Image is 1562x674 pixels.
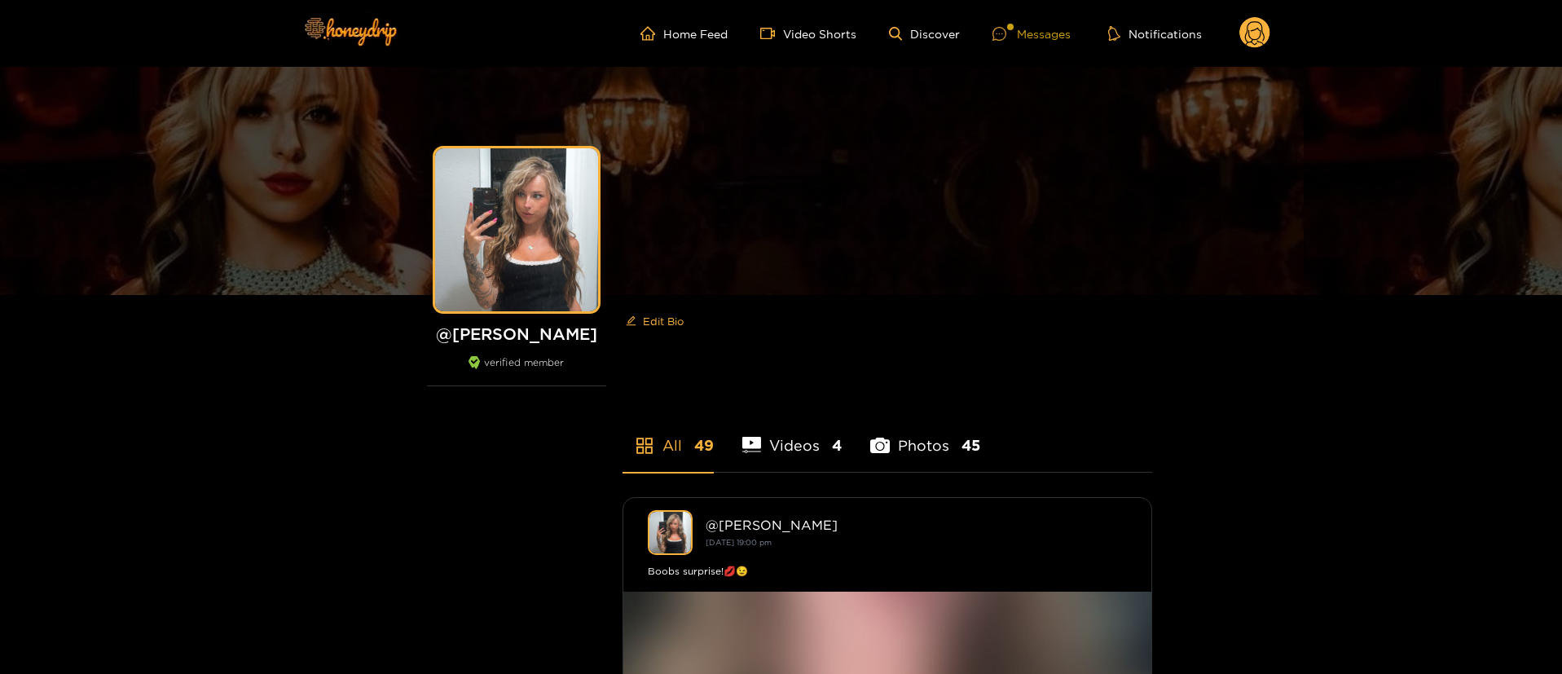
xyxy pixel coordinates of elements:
[648,510,693,555] img: kendra
[640,26,663,41] span: home
[760,26,783,41] span: video-camera
[640,26,728,41] a: Home Feed
[832,435,842,456] span: 4
[427,324,606,344] h1: @ [PERSON_NAME]
[623,399,714,472] li: All
[961,435,980,456] span: 45
[694,435,714,456] span: 49
[643,313,684,329] span: Edit Bio
[427,356,606,386] div: verified member
[1103,25,1207,42] button: Notifications
[889,27,960,41] a: Discover
[706,538,772,547] small: [DATE] 19:00 pm
[623,308,687,334] button: editEdit Bio
[648,563,1127,579] div: Boobs surprise!💋😉
[626,315,636,328] span: edit
[742,399,843,472] li: Videos
[706,518,1127,532] div: @ [PERSON_NAME]
[635,436,654,456] span: appstore
[760,26,856,41] a: Video Shorts
[870,399,980,472] li: Photos
[992,24,1071,43] div: Messages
